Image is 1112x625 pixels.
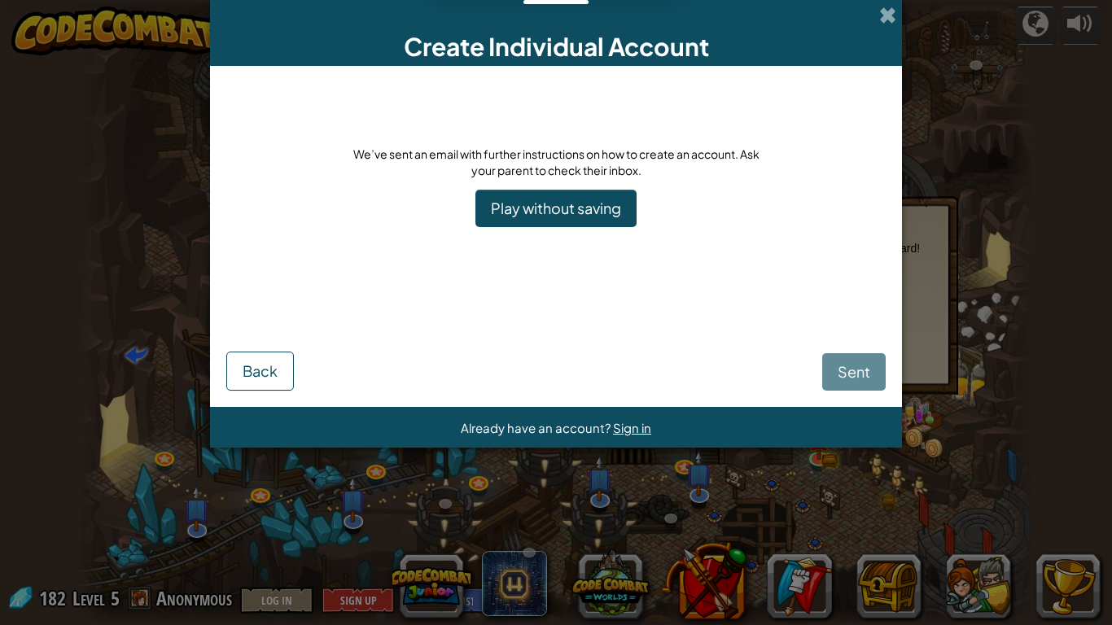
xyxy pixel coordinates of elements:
[475,190,637,227] a: Play without saving
[404,31,709,62] span: Create Individual Account
[613,420,651,435] a: Sign in
[461,420,613,435] span: Already have an account?
[353,146,760,177] span: We’ve sent an email with further instructions on how to create an account. Ask your parent to che...
[243,361,278,380] span: Back
[226,352,294,391] button: Back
